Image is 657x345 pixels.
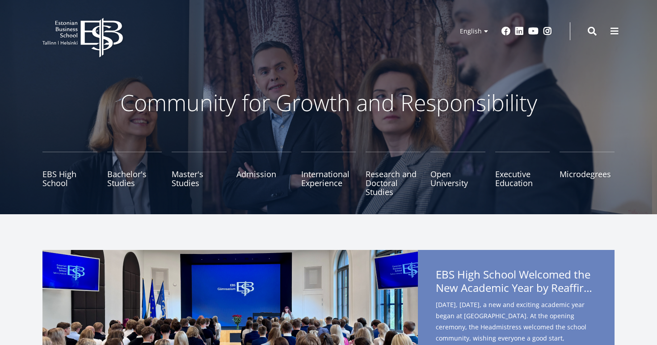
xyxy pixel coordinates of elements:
[42,152,97,196] a: EBS High School
[436,268,597,297] span: EBS High School Welcomed the
[528,27,539,36] a: Youtube
[430,152,485,196] a: Open University
[495,152,550,196] a: Executive Education
[107,152,162,196] a: Bachelor's Studies
[501,27,510,36] a: Facebook
[301,152,356,196] a: International Experience
[92,89,565,116] p: Community for Growth and Responsibility
[366,152,421,196] a: Research and Doctoral Studies
[560,152,615,196] a: Microdegrees
[436,281,597,295] span: New Academic Year by Reaffirming Its Core Values
[515,27,524,36] a: Linkedin
[543,27,552,36] a: Instagram
[236,152,291,196] a: Admission
[172,152,227,196] a: Master's Studies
